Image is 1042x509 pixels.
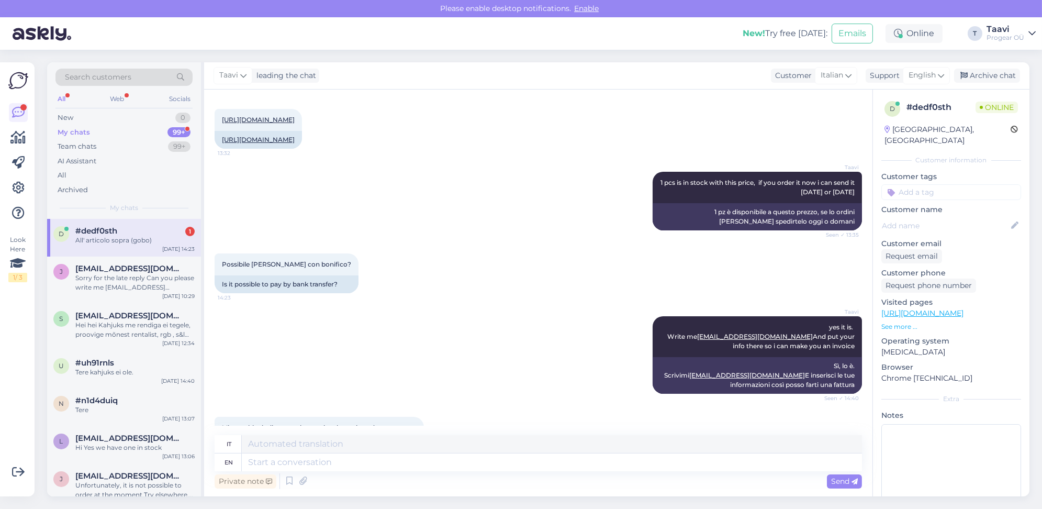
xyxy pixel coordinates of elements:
[59,362,64,370] span: u
[987,25,1036,42] a: TaaviProgear OÜ
[881,238,1021,249] p: Customer email
[58,141,96,152] div: Team chats
[60,268,63,275] span: j
[954,69,1020,83] div: Archive chat
[59,230,64,238] span: d
[660,179,858,196] span: 1 pcs is in stock with this price, if you order it now i can send it [DATE] or [DATE]
[881,336,1021,347] p: Operating system
[667,323,856,350] span: yes it is. Write me And put your info there so i can make you an invoice
[167,127,191,138] div: 99+
[820,394,859,402] span: Seen ✓ 14:40
[222,116,295,124] a: [URL][DOMAIN_NAME]
[75,434,184,443] span: lef4545@gmail.com
[884,124,1011,146] div: [GEOGRAPHIC_DATA], [GEOGRAPHIC_DATA]
[219,70,238,81] span: Taavi
[75,358,114,368] span: #uh91rnls
[175,113,191,123] div: 0
[75,405,195,415] div: Tere
[881,204,1021,215] p: Customer name
[167,92,193,106] div: Socials
[882,220,1009,231] input: Add name
[65,72,131,83] span: Search customers
[866,70,900,81] div: Support
[75,471,184,481] span: juri.podolski@mail.ru
[881,297,1021,308] p: Visited pages
[987,34,1024,42] div: Progear OÜ
[831,477,858,486] span: Send
[59,400,64,407] span: n
[75,226,117,236] span: #dedf0sth
[58,170,66,181] div: All
[881,394,1021,404] div: Extra
[222,260,351,268] span: Possibile [PERSON_NAME] con bonifico?
[743,27,827,40] div: Try free [DATE]:
[162,452,195,460] div: [DATE] 13:06
[218,294,257,302] span: 14:23
[58,127,90,138] div: My chats
[75,264,184,273] span: jramas321@gmail.com
[881,322,1021,331] p: See more ...
[75,311,184,320] span: susannaaleksandra@gmail.com
[58,156,96,167] div: AI Assistant
[58,113,73,123] div: New
[75,368,195,377] div: Tere kahjuks ei ole.
[653,357,862,394] div: Sì, lo è. Scrivimi E inserisci le tue informazioni così posso farti una fattura
[771,70,812,81] div: Customer
[881,279,976,293] div: Request phone number
[909,70,936,81] span: English
[222,424,389,441] span: Mi potrebbe indicare anche un piccolo stativo adatto [PERSON_NAME]? Grazie.
[75,481,195,500] div: Unfortunately, it is not possible to order at the moment Try elsewhere. Sorry
[881,249,942,263] div: Request email
[743,28,765,38] b: New!
[75,236,195,245] div: All' articolo sopra (gobo)
[110,203,138,213] span: My chats
[968,26,982,41] div: T
[571,4,602,13] span: Enable
[653,203,862,230] div: 1 pz è disponibile a questo prezzo, se lo ordini [PERSON_NAME] spedirtelo oggi o domani
[976,102,1018,113] span: Online
[75,443,195,452] div: Hi Yes we have one in stock
[820,231,859,239] span: Seen ✓ 13:35
[225,453,233,471] div: en
[881,373,1021,384] p: Chrome [TECHNICAL_ID]
[820,163,859,171] span: Taavi
[820,308,859,316] span: Taavi
[60,475,63,483] span: j
[60,315,63,323] span: s
[58,185,88,195] div: Archived
[881,362,1021,373] p: Browser
[906,101,976,114] div: # dedf0sth
[162,415,195,423] div: [DATE] 13:07
[832,24,873,43] button: Emails
[8,235,27,282] div: Look Here
[252,70,316,81] div: leading the chat
[881,308,963,318] a: [URL][DOMAIN_NAME]
[215,474,276,489] div: Private note
[227,435,231,453] div: it
[60,437,63,445] span: l
[75,396,118,405] span: #n1d4duiq
[881,347,1021,358] p: [MEDICAL_DATA]
[890,105,895,113] span: d
[689,371,805,379] a: [EMAIL_ADDRESS][DOMAIN_NAME]
[886,24,943,43] div: Online
[8,71,28,91] img: Askly Logo
[697,333,813,340] a: [EMAIL_ADDRESS][DOMAIN_NAME]
[881,410,1021,421] p: Notes
[185,227,195,236] div: 1
[881,268,1021,279] p: Customer phone
[8,273,27,282] div: 1 / 3
[987,25,1024,34] div: Taavi
[168,141,191,152] div: 99+
[161,377,195,385] div: [DATE] 14:40
[108,92,127,106] div: Web
[162,245,195,253] div: [DATE] 14:23
[881,171,1021,182] p: Customer tags
[881,184,1021,200] input: Add a tag
[218,149,257,157] span: 13:32
[75,273,195,292] div: Sorry for the late reply Can you please write me [EMAIL_ADDRESS][DOMAIN_NAME] and but your info w...
[215,275,358,293] div: Is it possible to pay by bank transfer?
[75,320,195,339] div: Hei hei Kahjuks me rendiga ei tegele, proovige mõnest rentalist, rgb , s&l consept , eventech , e...
[162,339,195,347] div: [DATE] 12:34
[222,136,295,143] a: [URL][DOMAIN_NAME]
